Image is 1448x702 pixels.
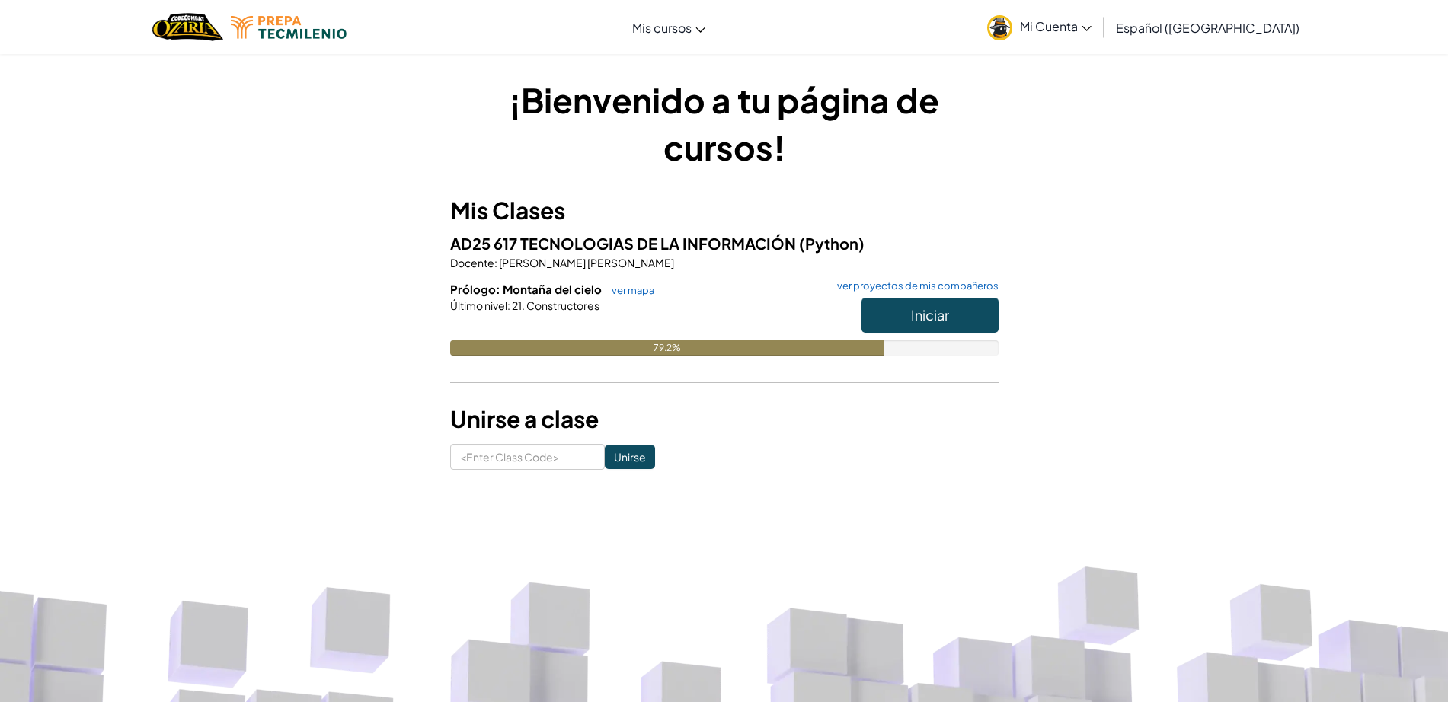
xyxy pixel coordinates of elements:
a: ver mapa [604,284,654,296]
img: avatar [987,15,1012,40]
span: Docente [450,256,494,270]
a: Mi Cuenta [980,3,1099,51]
span: : [494,256,497,270]
span: Mis cursos [632,20,692,36]
a: ver proyectos de mis compañeros [829,281,999,291]
span: Español ([GEOGRAPHIC_DATA]) [1116,20,1299,36]
input: Unirse [605,445,655,469]
span: [PERSON_NAME] [PERSON_NAME] [497,256,674,270]
button: Iniciar [861,298,999,333]
span: Constructores [525,298,599,312]
h1: ¡Bienvenido a tu página de cursos! [450,76,999,171]
input: <Enter Class Code> [450,444,605,470]
span: Prólogo: Montaña del cielo [450,282,604,296]
a: Ozaria by CodeCombat logo [152,11,223,43]
img: Tecmilenio logo [231,16,347,39]
h3: Unirse a clase [450,402,999,436]
a: Español ([GEOGRAPHIC_DATA]) [1108,7,1307,48]
h3: Mis Clases [450,193,999,228]
span: (Python) [799,234,865,253]
span: AD25 617 TECNOLOGIAS DE LA INFORMACIÓN [450,234,799,253]
span: Mi Cuenta [1020,18,1092,34]
div: 79.2% [450,340,884,356]
img: Home [152,11,223,43]
span: : [507,298,510,312]
span: Último nivel [450,298,507,312]
span: 21. [510,298,525,312]
a: Mis cursos [625,7,713,48]
span: Iniciar [911,306,949,324]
